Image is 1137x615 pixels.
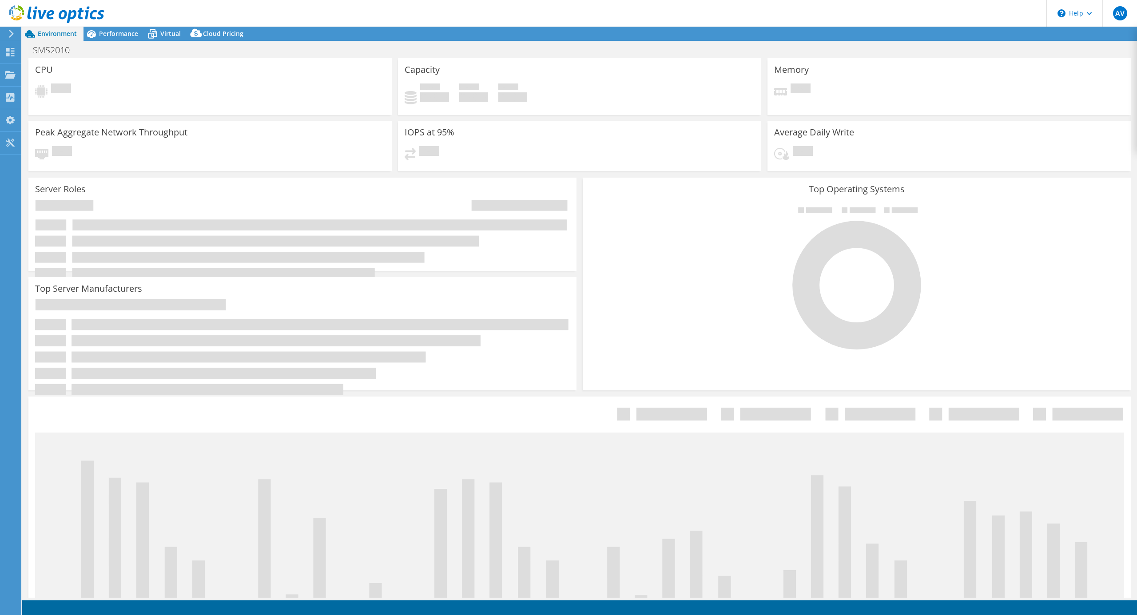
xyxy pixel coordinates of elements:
span: Virtual [160,29,181,38]
h3: Top Operating Systems [589,184,1124,194]
h4: 0 GiB [498,92,527,102]
h4: 0 GiB [420,92,449,102]
span: Pending [52,146,72,158]
span: Cloud Pricing [203,29,243,38]
span: Pending [791,83,811,95]
span: Pending [793,146,813,158]
span: Used [420,83,440,92]
h3: Average Daily Write [774,127,854,137]
span: Total [498,83,518,92]
span: AV [1113,6,1127,20]
svg: \n [1057,9,1065,17]
h3: IOPS at 95% [405,127,454,137]
span: Pending [51,83,71,95]
h3: Capacity [405,65,440,75]
span: Environment [38,29,77,38]
h3: Top Server Manufacturers [35,284,142,294]
h3: Peak Aggregate Network Throughput [35,127,187,137]
span: Pending [419,146,439,158]
h1: SMS2010 [29,45,83,55]
h4: 0 GiB [459,92,488,102]
h3: Memory [774,65,809,75]
span: Performance [99,29,138,38]
h3: CPU [35,65,53,75]
h3: Server Roles [35,184,86,194]
span: Free [459,83,479,92]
